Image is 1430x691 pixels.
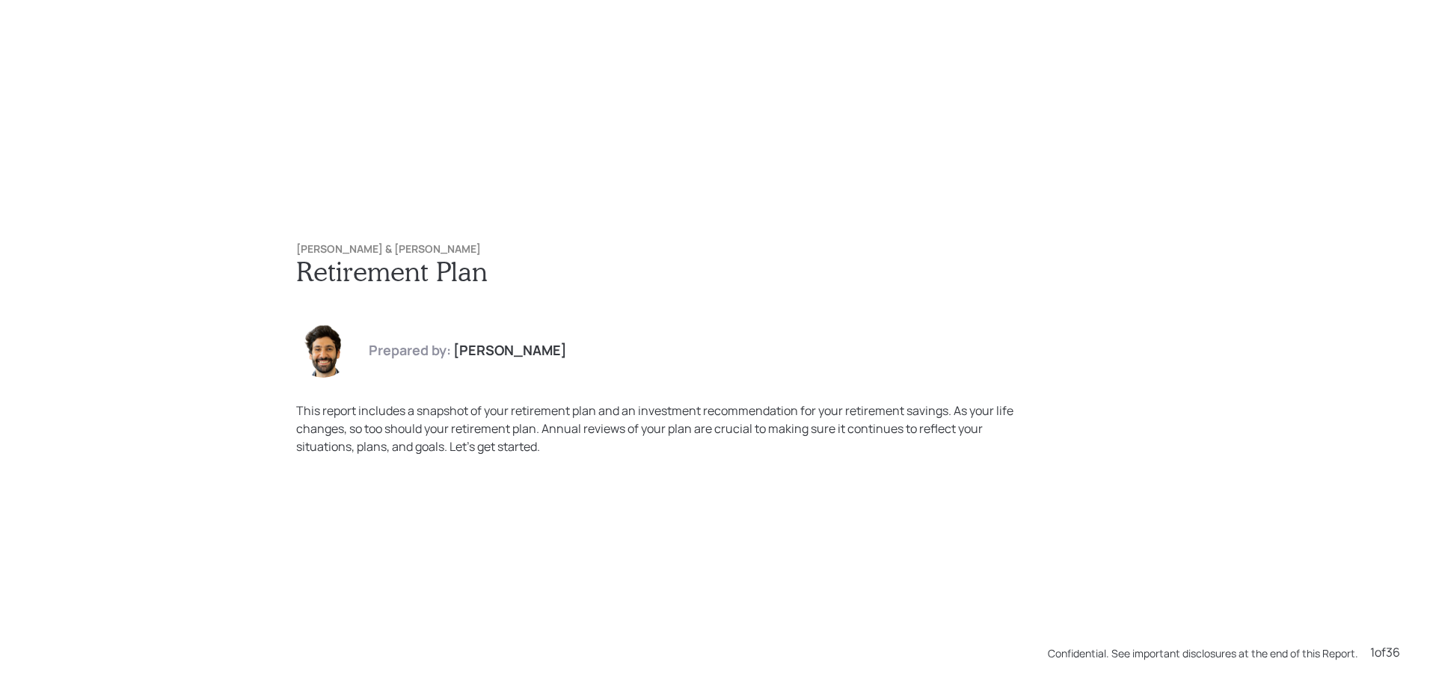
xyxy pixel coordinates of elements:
[1048,645,1358,661] div: Confidential. See important disclosures at the end of this Report.
[453,343,567,359] h4: [PERSON_NAME]
[369,343,451,359] h4: Prepared by:
[296,243,1134,256] h6: [PERSON_NAME] & [PERSON_NAME]
[1370,643,1400,661] div: 1 of 36
[296,402,1038,455] div: This report includes a snapshot of your retirement plan and an investment recommendation for your...
[296,255,1134,287] h1: Retirement Plan
[296,324,350,378] img: eric-schwartz-headshot.png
